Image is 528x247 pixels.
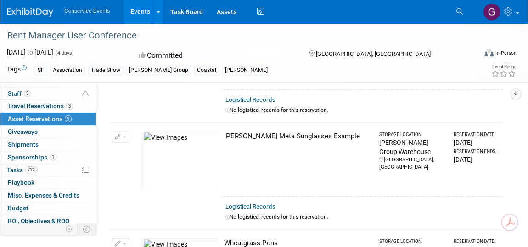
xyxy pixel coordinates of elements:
span: Potential Scheduling Conflict -- at least one attendee is tagged in another overlapping event. [82,90,89,98]
td: Tags [7,65,27,75]
span: [GEOGRAPHIC_DATA], [GEOGRAPHIC_DATA] [316,50,431,57]
span: Playbook [8,179,34,186]
span: 1 [50,154,56,160]
span: to [26,49,34,56]
span: 71% [25,166,38,173]
span: ROI, Objectives & ROO [8,217,69,225]
span: Shipments [8,141,39,148]
div: No logistical records for this reservation. [225,106,499,114]
div: Storage Location: [379,238,445,244]
span: Booth [8,77,36,84]
div: [DATE] [454,137,499,147]
div: SF [35,66,47,75]
div: [PERSON_NAME] [222,66,270,75]
a: Sponsorships1 [0,151,96,164]
a: Asset Reservations9 [0,113,96,125]
span: (4 days) [55,50,74,56]
span: Asset Reservations [8,115,72,122]
span: Giveaways [8,128,38,135]
div: [PERSON_NAME] Meta Sunglasses Example [224,131,371,141]
div: Event Rating [491,65,516,69]
td: Toggle Event Tabs [78,223,96,235]
span: Conservice Events [64,8,110,14]
div: Trade Show [88,66,123,75]
span: Staff [8,90,31,97]
div: [DATE] [454,154,499,164]
a: Budget [0,202,96,214]
span: Travel Reservations [8,102,73,110]
div: Event Format [438,48,517,61]
div: Reservation Date: [454,131,499,137]
a: Tasks71% [0,164,96,176]
span: Misc. Expenses & Credits [8,192,79,199]
img: View Images [142,131,218,188]
div: In-Person [495,49,517,56]
div: Reservation Ends: [454,148,499,154]
span: 3 [24,90,31,97]
div: Association [50,66,85,75]
div: [GEOGRAPHIC_DATA], [GEOGRAPHIC_DATA] [379,156,445,170]
div: Coastal [194,66,219,75]
a: Shipments [0,138,96,151]
span: 9 [65,115,72,122]
img: Gayle Reese [483,3,500,21]
div: Storage Location: [379,131,445,137]
span: [DATE] [DATE] [7,49,53,56]
div: No logistical records for this reservation. [225,213,499,220]
div: Committed [136,48,294,64]
a: Playbook [0,176,96,189]
a: Logistical Records [225,96,275,103]
a: Staff3 [0,88,96,100]
td: Personalize Event Tab Strip [62,223,78,235]
div: Rent Manager User Conference [4,27,466,44]
a: Travel Reservations3 [0,100,96,112]
span: 3 [66,103,73,110]
a: ROI, Objectives & ROO [0,215,96,227]
span: Sponsorships [8,154,56,161]
img: ExhibitDay [7,8,53,17]
a: Misc. Expenses & Credits [0,189,96,202]
div: Reservation Date: [454,238,499,244]
span: Budget [8,204,28,212]
div: [PERSON_NAME] Group [126,66,191,75]
a: Logistical Records [225,203,275,209]
img: Format-Inperson.png [484,49,494,56]
a: Giveaways [0,126,96,138]
div: [PERSON_NAME] Group Warehouse [379,137,445,156]
span: Tasks [7,166,38,174]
